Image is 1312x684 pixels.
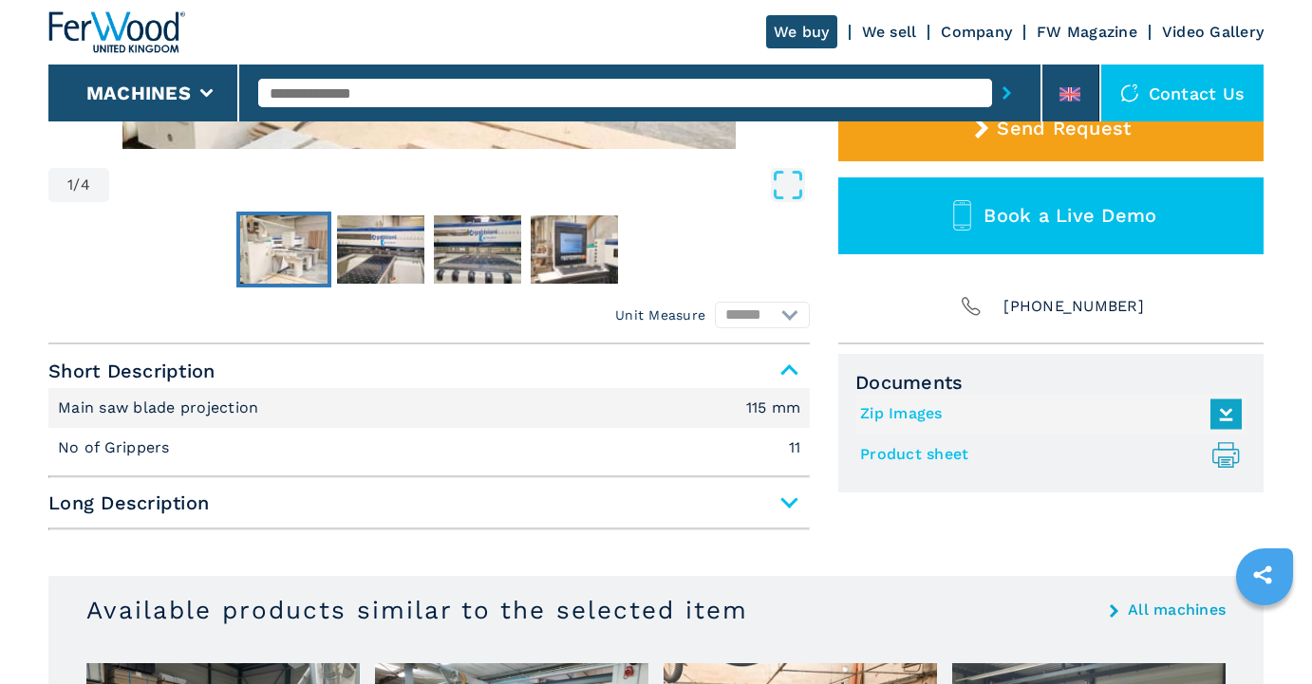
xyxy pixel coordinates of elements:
a: We sell [862,23,917,41]
button: Go to Slide 4 [527,212,622,287]
em: 11 [789,440,801,455]
div: Short Description [48,388,810,469]
img: Ferwood [48,11,185,53]
button: Go to Slide 3 [430,212,525,287]
a: Video Gallery [1162,23,1264,41]
iframe: Chat [1231,599,1298,670]
em: Unit Measure [615,305,705,324]
img: e695465fe0975eaab5529563c5a464bf [531,215,618,284]
span: / [73,177,80,193]
a: FW Magazine [1037,23,1137,41]
img: 69f861a5b2aaa7f728b0a4488b45f1fb [434,215,521,284]
span: 1 [67,177,73,193]
span: Documents [855,371,1246,394]
img: d51dfa81936120158940f73331bc59a8 [240,215,328,284]
a: sharethis [1239,551,1286,599]
div: Contact us [1101,65,1265,121]
button: Go to Slide 2 [333,212,428,287]
span: Short Description [48,354,810,388]
button: Send Request [838,95,1264,161]
em: 115 mm [746,400,801,416]
a: Company [941,23,1012,41]
span: Book a Live Demo [984,204,1156,227]
img: Contact us [1120,83,1139,102]
img: c7fa64f6fa5d96735c2dbdda7fcb2996 [337,215,424,284]
a: Zip Images [860,398,1232,430]
h3: Available products similar to the selected item [86,595,748,625]
a: All machines [1128,602,1226,618]
button: Go to Slide 1 [236,212,331,287]
button: Book a Live Demo [838,177,1264,254]
span: Long Description [48,486,810,520]
span: 4 [81,177,90,193]
p: No of Grippers [58,437,175,458]
span: [PHONE_NUMBER] [1003,293,1144,320]
button: Machines [86,82,191,104]
a: We buy [766,15,837,48]
a: Product sheet [860,439,1232,471]
p: Main saw blade projection [58,397,264,418]
button: submit-button [992,71,1021,115]
nav: Thumbnail Navigation [48,212,810,287]
span: Send Request [997,117,1131,139]
img: Phone [958,293,984,320]
button: Open Fullscreen [114,168,805,202]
